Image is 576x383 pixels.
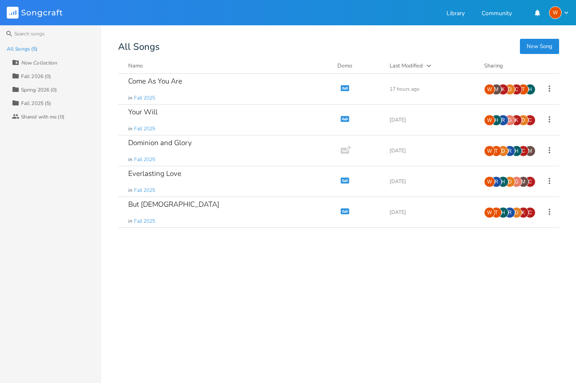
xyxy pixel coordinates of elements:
div: Worship Pastor [484,84,495,95]
div: martha [525,146,536,156]
span: in [128,125,132,132]
button: New Song [520,39,559,54]
div: Fall 2026 (0) [21,74,51,79]
div: day_tripper1 [518,115,529,126]
span: Fall 2025 [134,94,155,102]
div: tommeganterryl [491,207,502,218]
div: But [DEMOGRAPHIC_DATA] [128,201,219,208]
div: hpayne217 [498,207,509,218]
div: claymatt04 [525,115,536,126]
div: All Songs [118,42,559,51]
div: claymatt04 [525,207,536,218]
div: hpayne217 [491,115,502,126]
div: Come As You Are [128,78,182,85]
div: Worship Pastor [549,6,562,19]
div: day_tripper1 [504,84,515,95]
div: tommeganterryl [491,146,502,156]
div: kdanielsvt [498,84,509,95]
div: claymatt04 [511,84,522,95]
div: 17 hours ago [390,86,474,92]
button: W [549,6,569,19]
div: claymatt04 [525,176,536,187]
div: gitar39 [511,176,522,187]
span: in [128,218,132,225]
div: [DATE] [390,179,474,184]
div: robbushnell [504,146,515,156]
div: Sharing [484,62,535,70]
div: [DATE] [390,148,474,153]
button: Name [128,62,327,70]
div: Your Will [128,108,158,116]
div: Spring 2026 (0) [21,87,57,92]
div: Demo [337,62,380,70]
span: Fall 2025 [134,187,155,194]
div: kdanielsvt [518,207,529,218]
div: tommeganterryl [518,84,529,95]
div: Dominion and Glory [128,139,192,146]
div: All Songs (5) [7,46,38,51]
a: Community [482,11,512,18]
div: Worship Pastor [484,207,495,218]
div: robbushnell [498,115,509,126]
div: day_tripper1 [511,207,522,218]
div: hpayne217 [511,146,522,156]
div: day_tripper1 [504,176,515,187]
div: Shared with me (0) [21,114,65,119]
div: martha [518,176,529,187]
span: in [128,156,132,163]
div: Worship Pastor [484,146,495,156]
div: claymatt04 [518,146,529,156]
span: Fall 2025 [134,218,155,225]
div: [DATE] [390,210,474,215]
div: martha [491,84,502,95]
div: Everlasting Love [128,170,181,177]
span: Fall 2025 [134,156,155,163]
div: gitar39 [504,115,515,126]
div: Name [128,62,143,70]
div: Last Modified [390,62,423,70]
div: Worship Pastor [484,176,495,187]
div: Fall 2025 (5) [21,101,51,106]
div: hpayne217 [498,176,509,187]
div: hpayne217 [525,84,536,95]
span: in [128,187,132,194]
div: Worship Pastor [484,115,495,126]
div: kdanielsvt [511,115,522,126]
button: Last Modified [390,62,474,70]
div: [DATE] [390,117,474,122]
a: Library [447,11,465,18]
span: in [128,94,132,102]
span: Fall 2025 [134,125,155,132]
div: robbushnell [504,207,515,218]
div: robbushnell [491,176,502,187]
div: New Collection [21,60,57,65]
div: day_tripper1 [498,146,509,156]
